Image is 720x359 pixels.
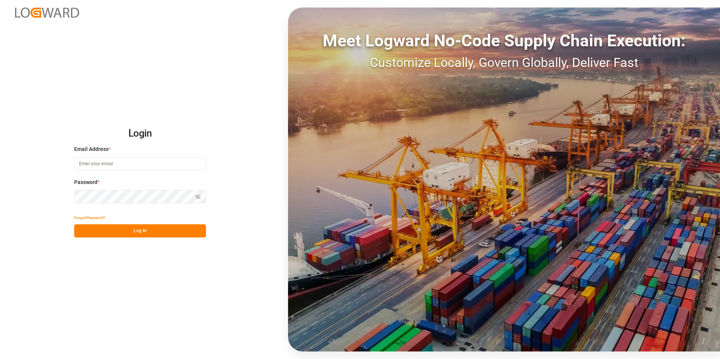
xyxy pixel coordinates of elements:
[74,224,206,237] button: Log In
[74,145,108,153] span: Email Address
[74,211,105,224] button: Forgot Password?
[15,8,79,18] img: Logward_new_orange.png
[288,28,720,53] div: Meet Logward No-Code Supply Chain Execution:
[74,122,206,146] h2: Login
[74,178,98,186] span: Password
[288,53,720,72] div: Customize Locally, Govern Globally, Deliver Fast
[74,157,206,170] input: Enter your email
